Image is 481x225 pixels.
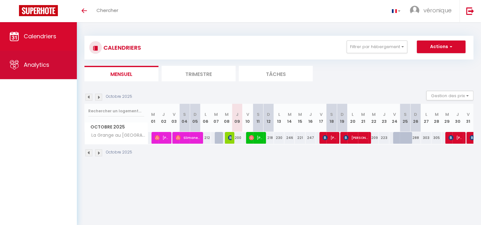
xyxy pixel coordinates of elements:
input: Rechercher un logement... [88,105,144,117]
div: 209 [368,132,379,144]
th: 06 [200,104,211,132]
img: ... [410,6,419,15]
abbr: J [236,111,238,117]
span: Chercher [96,7,118,14]
th: 04 [179,104,190,132]
span: Analytics [24,61,49,69]
abbr: V [467,111,470,117]
span: Octobre 2025 [85,122,148,132]
abbr: J [162,111,165,117]
abbr: D [341,111,344,117]
img: logout [466,7,474,15]
th: 16 [305,104,316,132]
div: 218 [263,132,274,144]
th: 10 [242,104,253,132]
abbr: L [352,111,354,117]
th: 01 [148,104,158,132]
div: 200 [232,132,242,144]
span: [PERSON_NAME] [PERSON_NAME] [228,132,231,144]
abbr: L [205,111,207,117]
div: 212 [200,132,211,144]
th: 19 [337,104,347,132]
th: 21 [358,104,368,132]
th: 14 [284,104,295,132]
abbr: S [257,111,260,117]
h3: CALENDRIERS [102,41,141,55]
th: 24 [389,104,400,132]
th: 08 [221,104,232,132]
div: 223 [379,132,389,144]
div: 247 [305,132,316,144]
abbr: M [435,111,439,117]
div: 305 [431,132,442,144]
button: Actions [417,41,466,53]
button: Gestion des prix [426,91,473,100]
th: 09 [232,104,242,132]
abbr: S [183,111,186,117]
div: 230 [274,132,284,144]
th: 27 [421,104,431,132]
div: 221 [295,132,305,144]
abbr: V [173,111,176,117]
th: 31 [463,104,473,132]
button: Filtrer par hébergement [347,41,407,53]
span: [PERSON_NAME] [249,132,263,144]
th: 18 [326,104,337,132]
li: Tâches [239,66,313,81]
abbr: L [278,111,280,117]
div: 246 [284,132,295,144]
span: [PERSON_NAME] [448,132,462,144]
abbr: D [194,111,197,117]
span: La Grange au [GEOGRAPHIC_DATA] [86,132,149,139]
p: Octobre 2025 [106,149,132,155]
abbr: V [393,111,396,117]
abbr: J [383,111,385,117]
th: 07 [211,104,221,132]
abbr: V [246,111,249,117]
abbr: J [309,111,312,117]
abbr: M [361,111,365,117]
th: 15 [295,104,305,132]
th: 28 [431,104,442,132]
span: véronique [423,6,452,14]
li: Mensuel [84,66,158,81]
span: Slimane Net [176,132,200,144]
th: 12 [263,104,274,132]
span: [PERSON_NAME] [343,132,368,144]
abbr: M [225,111,229,117]
abbr: M [445,111,449,117]
li: Trimestre [162,66,236,81]
p: Octobre 2025 [106,94,132,100]
abbr: M [214,111,218,117]
span: [PERSON_NAME] [155,132,169,144]
img: Super Booking [19,5,58,16]
th: 29 [442,104,452,132]
th: 26 [410,104,421,132]
abbr: V [320,111,323,117]
th: 30 [452,104,463,132]
abbr: D [267,111,270,117]
th: 03 [169,104,179,132]
th: 22 [368,104,379,132]
abbr: S [404,111,406,117]
abbr: M [288,111,292,117]
div: 288 [410,132,421,144]
th: 13 [274,104,284,132]
div: 303 [421,132,431,144]
abbr: J [456,111,459,117]
abbr: L [425,111,427,117]
span: [PERSON_NAME] [323,132,336,144]
th: 11 [253,104,263,132]
abbr: M [151,111,155,117]
abbr: M [298,111,302,117]
th: 02 [158,104,169,132]
th: 05 [190,104,200,132]
abbr: D [414,111,417,117]
th: 20 [347,104,358,132]
abbr: M [372,111,375,117]
span: Calendriers [24,32,56,40]
th: 17 [316,104,326,132]
abbr: S [330,111,333,117]
th: 23 [379,104,389,132]
th: 25 [400,104,410,132]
